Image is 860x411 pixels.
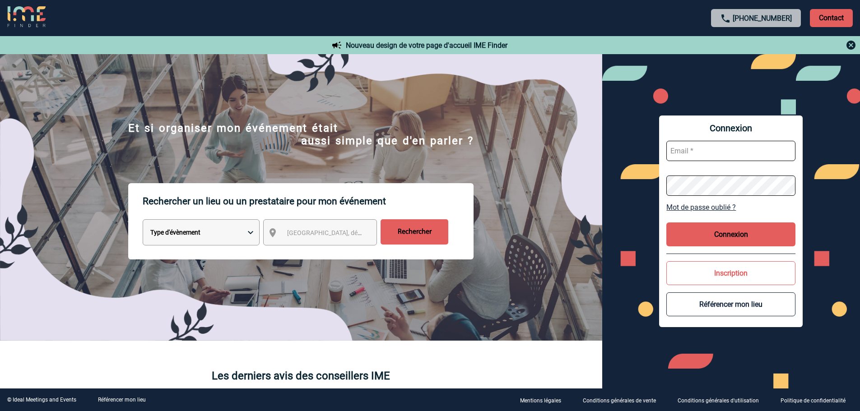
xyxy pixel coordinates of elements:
a: Référencer mon lieu [98,397,146,403]
p: Contact [810,9,853,27]
a: Conditions générales d'utilisation [670,396,773,404]
div: © Ideal Meetings and Events [7,397,76,403]
button: Connexion [666,222,795,246]
a: Conditions générales de vente [576,396,670,404]
span: Connexion [666,123,795,134]
button: Inscription [666,261,795,285]
img: call-24-px.png [720,13,731,24]
p: Conditions générales de vente [583,397,656,404]
a: Mentions légales [513,396,576,404]
p: Politique de confidentialité [781,397,846,404]
span: [GEOGRAPHIC_DATA], département, région... [287,229,413,236]
a: Politique de confidentialité [773,396,860,404]
a: [PHONE_NUMBER] [733,14,792,23]
a: Mot de passe oublié ? [666,203,795,212]
input: Email * [666,141,795,161]
button: Référencer mon lieu [666,292,795,316]
p: Mentions légales [520,397,561,404]
input: Rechercher [381,219,448,245]
p: Conditions générales d'utilisation [678,397,759,404]
p: Rechercher un lieu ou un prestataire pour mon événement [143,183,474,219]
